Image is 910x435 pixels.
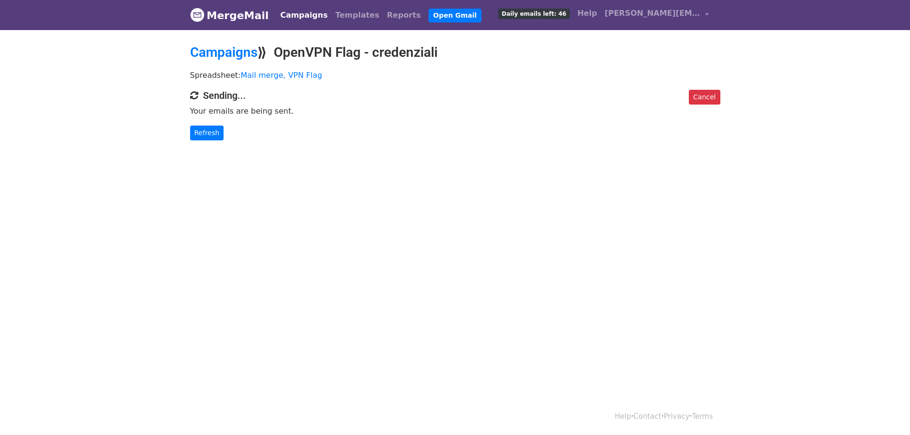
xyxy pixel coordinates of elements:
a: Refresh [190,126,224,140]
a: Terms [692,412,713,421]
p: Spreadsheet: [190,70,720,80]
span: [PERSON_NAME][EMAIL_ADDRESS][DOMAIN_NAME] [605,8,700,19]
a: Reports [383,6,425,25]
a: Privacy [664,412,689,421]
a: [PERSON_NAME][EMAIL_ADDRESS][DOMAIN_NAME] [601,4,713,26]
a: Templates [332,6,383,25]
a: Open Gmail [428,9,482,22]
a: Daily emails left: 46 [494,4,573,23]
img: MergeMail logo [190,8,204,22]
a: Campaigns [277,6,332,25]
a: MergeMail [190,5,269,25]
a: Contact [633,412,661,421]
h2: ⟫ OpenVPN Flag - credenziali [190,44,720,61]
h4: Sending... [190,90,720,101]
a: Cancel [689,90,720,105]
a: Help [574,4,601,23]
p: Your emails are being sent. [190,106,720,116]
span: Daily emails left: 46 [498,9,569,19]
a: Campaigns [190,44,257,60]
a: Mail merge, VPN Flag [241,71,322,80]
a: Help [615,412,631,421]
